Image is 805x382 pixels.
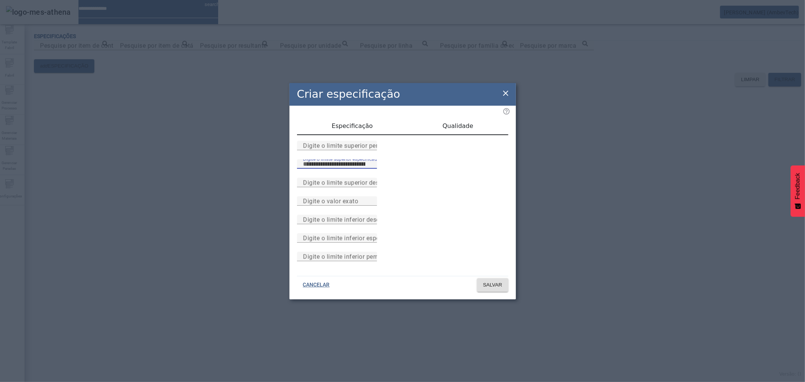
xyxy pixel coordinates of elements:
span: Qualidade [443,123,473,129]
span: Feedback [794,173,801,199]
mat-label: Digite o limite inferior desejado [303,216,392,223]
button: Feedback - Mostrar pesquisa [791,165,805,217]
mat-label: Digite o limite superior permitido [303,142,396,149]
mat-label: Digite o limite superior desejado [303,179,395,186]
mat-label: Digite o limite inferior especificado [303,234,403,242]
button: CANCELAR [297,278,336,292]
h2: Criar especificação [297,86,400,102]
span: CANCELAR [303,281,330,289]
mat-label: Digite o limite superior especificado [303,156,380,162]
mat-label: Digite o valor exato [303,197,358,205]
span: Especificação [332,123,373,129]
span: SALVAR [483,281,502,289]
button: SALVAR [477,278,508,292]
mat-label: Digite o limite inferior permitido [303,253,393,260]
